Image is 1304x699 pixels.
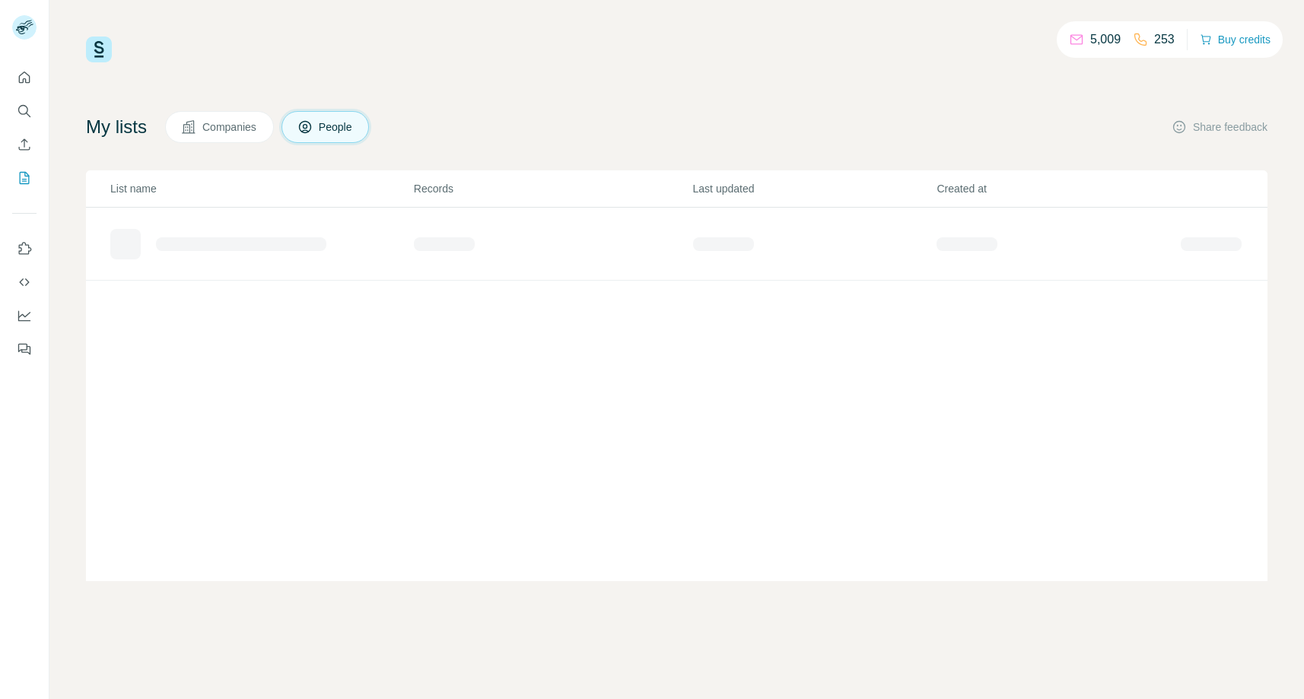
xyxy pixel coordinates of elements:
h4: My lists [86,115,147,139]
p: Created at [937,181,1179,196]
button: Enrich CSV [12,131,37,158]
button: Dashboard [12,302,37,329]
button: Quick start [12,64,37,91]
img: Surfe Logo [86,37,112,62]
p: Records [414,181,692,196]
button: Search [12,97,37,125]
button: Feedback [12,335,37,363]
span: People [319,119,354,135]
button: Use Surfe on LinkedIn [12,235,37,262]
p: Last updated [693,181,936,196]
button: Use Surfe API [12,268,37,296]
span: Companies [202,119,258,135]
p: 253 [1154,30,1175,49]
button: Share feedback [1172,119,1267,135]
p: 5,009 [1090,30,1121,49]
button: Buy credits [1200,29,1271,50]
p: List name [110,181,412,196]
button: My lists [12,164,37,192]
